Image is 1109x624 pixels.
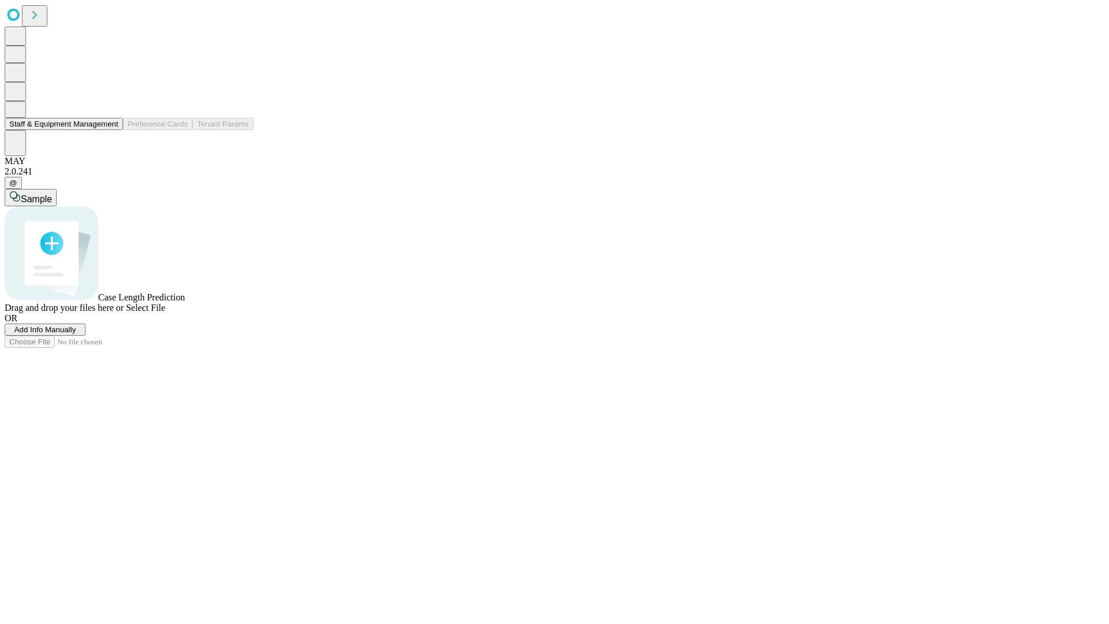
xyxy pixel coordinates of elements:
button: Sample [5,189,57,206]
span: Select File [126,303,165,313]
span: OR [5,313,17,323]
span: Drag and drop your files here or [5,303,124,313]
button: Preference Cards [123,118,192,130]
span: Add Info Manually [14,325,76,334]
span: @ [9,179,17,187]
span: Case Length Prediction [98,292,185,302]
button: @ [5,177,22,189]
button: Tenant Params [192,118,254,130]
button: Staff & Equipment Management [5,118,123,130]
div: MAY [5,156,1104,166]
button: Add Info Manually [5,324,85,336]
div: 2.0.241 [5,166,1104,177]
span: Sample [21,194,52,204]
